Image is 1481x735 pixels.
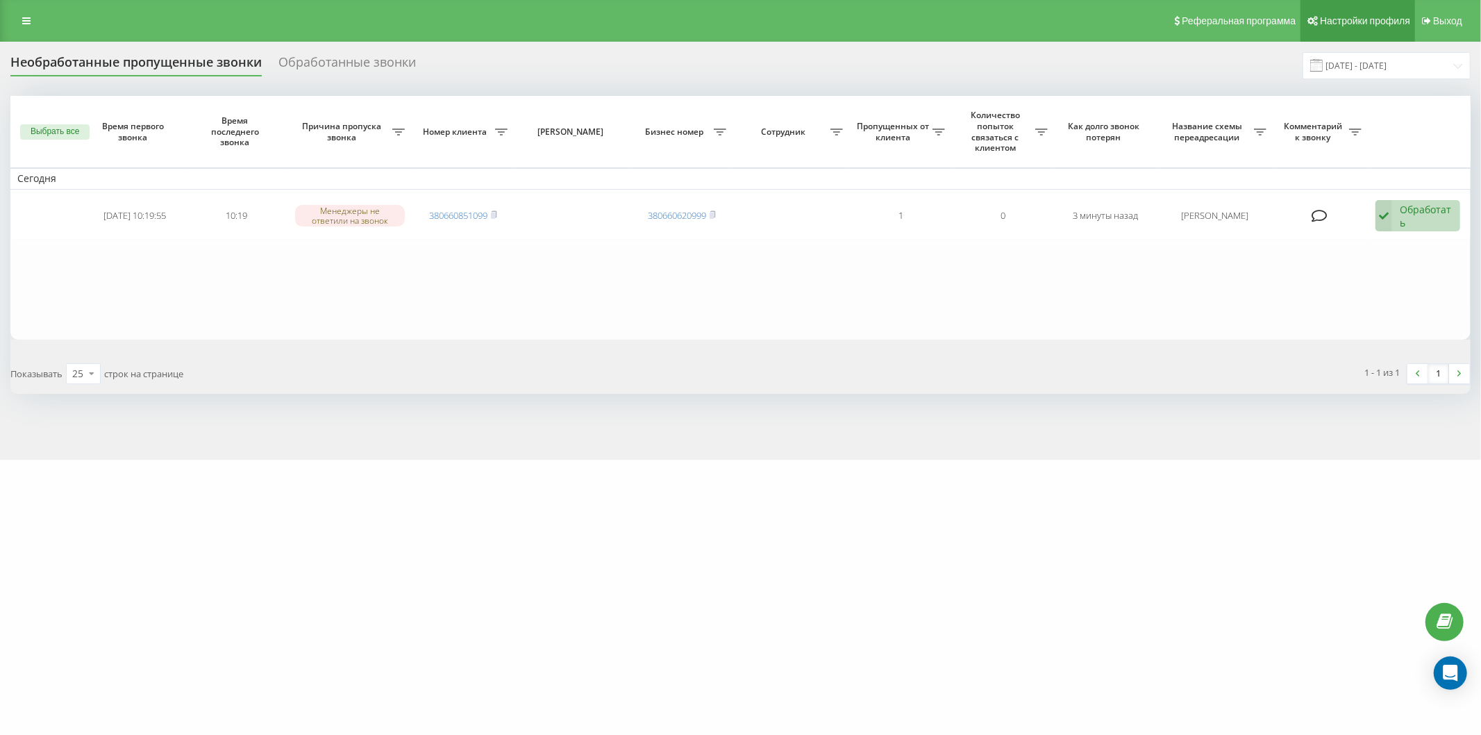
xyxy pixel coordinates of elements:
[1164,121,1254,142] span: Название схемы переадресации
[1066,121,1145,142] span: Как долго звонок потерян
[1400,203,1453,229] div: Обработать
[526,126,619,138] span: [PERSON_NAME]
[1055,192,1157,240] td: 3 минуты назад
[959,110,1035,153] span: Количество попыток связаться с клиентом
[1365,365,1400,379] div: 1 - 1 из 1
[10,55,262,76] div: Необработанные пропущенные звонки
[1433,15,1462,26] span: Выход
[1428,364,1449,383] a: 1
[648,209,706,222] a: 380660620999
[83,192,185,240] td: [DATE] 10:19:55
[857,121,932,142] span: Пропущенных от клиента
[10,367,62,380] span: Показывать
[278,55,416,76] div: Обработанные звонки
[850,192,952,240] td: 1
[952,192,1054,240] td: 0
[295,205,405,226] div: Менеджеры не ответили на звонок
[638,126,714,138] span: Бизнес номер
[185,192,287,240] td: 10:19
[104,367,183,380] span: строк на странице
[20,124,90,140] button: Выбрать все
[72,367,83,381] div: 25
[10,168,1471,189] td: Сегодня
[1157,192,1273,240] td: [PERSON_NAME]
[1280,121,1349,142] span: Комментарий к звонку
[295,121,393,142] span: Причина пропуска звонка
[95,121,174,142] span: Время первого звонка
[1320,15,1410,26] span: Настройки профиля
[419,126,494,138] span: Номер клиента
[197,115,276,148] span: Время последнего звонка
[1182,15,1296,26] span: Реферальная программа
[429,209,487,222] a: 380660851099
[740,126,830,138] span: Сотрудник
[1434,656,1467,690] div: Open Intercom Messenger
